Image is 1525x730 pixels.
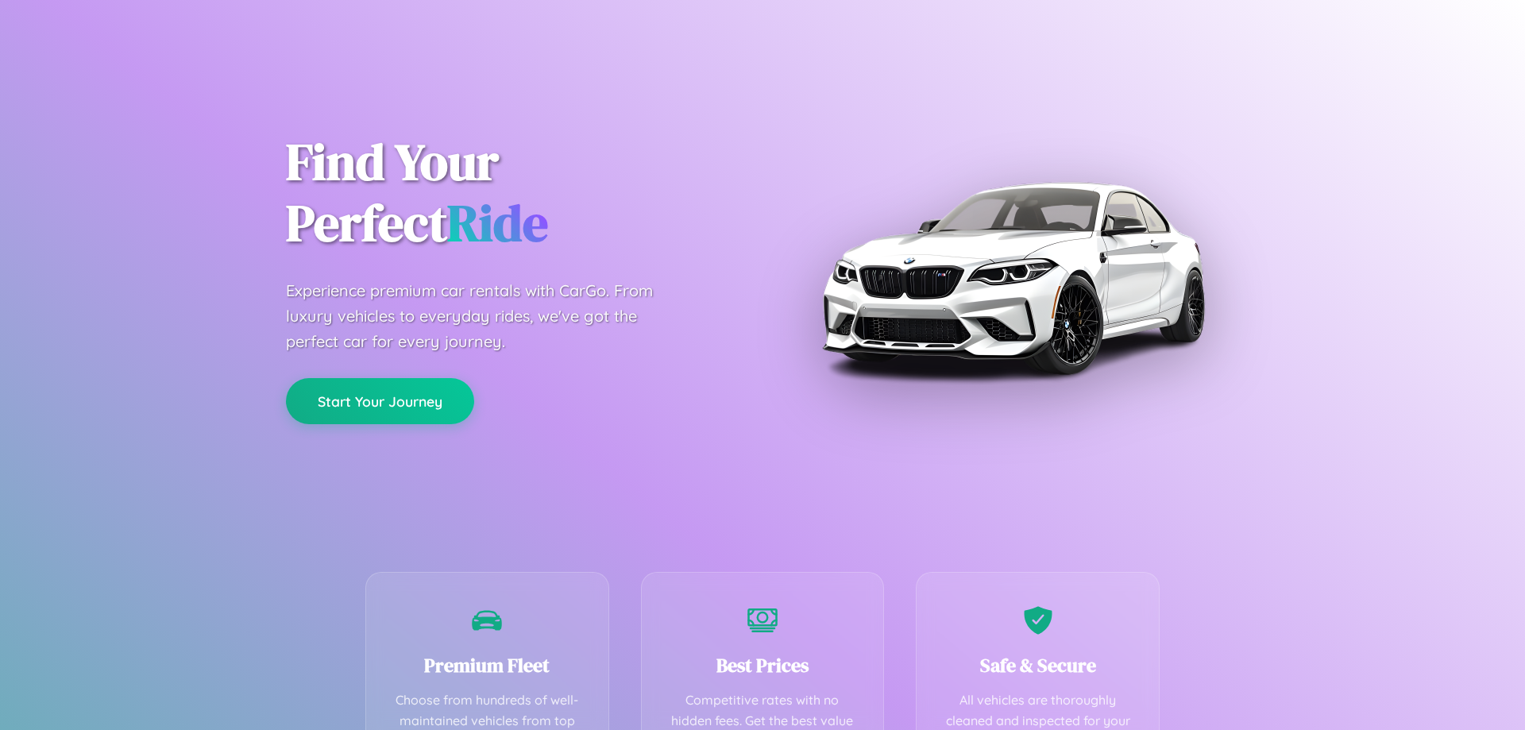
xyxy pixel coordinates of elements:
[940,652,1135,678] h3: Safe & Secure
[447,188,548,257] span: Ride
[390,652,585,678] h3: Premium Fleet
[286,378,474,424] button: Start Your Journey
[286,132,739,254] h1: Find Your Perfect
[666,652,860,678] h3: Best Prices
[286,278,683,354] p: Experience premium car rentals with CarGo. From luxury vehicles to everyday rides, we've got the ...
[814,79,1211,477] img: Premium BMW car rental vehicle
